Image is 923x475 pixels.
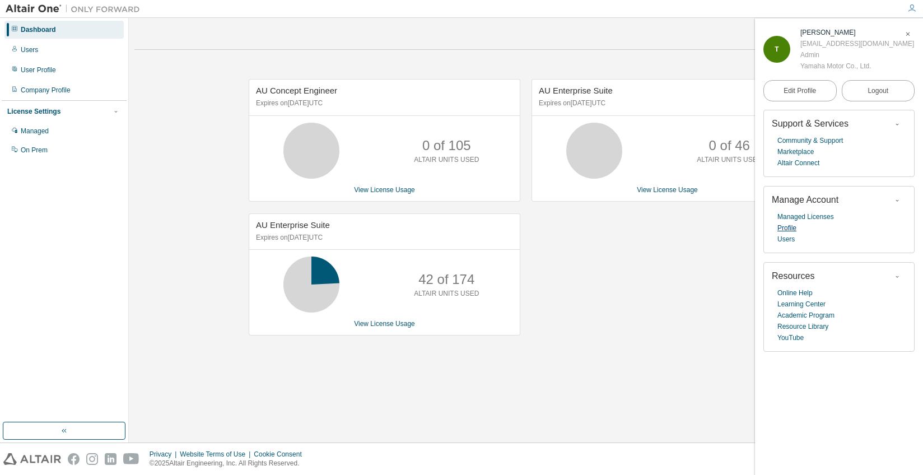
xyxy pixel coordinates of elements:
[6,3,146,15] img: Altair One
[777,234,795,245] a: Users
[414,289,479,299] p: ALTAIR UNITS USED
[842,80,915,101] button: Logout
[777,310,835,321] a: Academic Program
[21,127,49,136] div: Managed
[775,45,779,53] span: T
[414,155,479,165] p: ALTAIR UNITS USED
[256,99,510,108] p: Expires on [DATE] UTC
[422,136,471,155] p: 0 of 105
[777,146,814,157] a: Marketplace
[150,450,180,459] div: Privacy
[784,86,816,95] span: Edit Profile
[105,453,116,465] img: linkedin.svg
[763,80,837,101] a: Edit Profile
[418,270,474,289] p: 42 of 174
[21,146,48,155] div: On Prem
[868,85,888,96] span: Logout
[777,222,796,234] a: Profile
[800,27,914,38] div: Takayoshi Kitahara
[800,38,914,49] div: [EMAIL_ADDRESS][DOMAIN_NAME]
[68,453,80,465] img: facebook.svg
[772,195,838,204] span: Manage Account
[772,119,849,128] span: Support & Services
[3,453,61,465] img: altair_logo.svg
[777,157,819,169] a: Altair Connect
[150,459,309,468] p: © 2025 Altair Engineering, Inc. All Rights Reserved.
[697,155,762,165] p: ALTAIR UNITS USED
[86,453,98,465] img: instagram.svg
[637,186,698,194] a: View License Usage
[256,233,510,243] p: Expires on [DATE] UTC
[7,107,60,116] div: License Settings
[777,287,813,299] a: Online Help
[21,86,71,95] div: Company Profile
[256,86,337,95] span: AU Concept Engineer
[123,453,139,465] img: youtube.svg
[772,271,814,281] span: Resources
[777,332,804,343] a: YouTube
[800,49,914,60] div: Admin
[777,135,843,146] a: Community & Support
[800,60,914,72] div: Yamaha Motor Co., Ltd.
[777,321,828,332] a: Resource Library
[539,86,613,95] span: AU Enterprise Suite
[777,299,826,310] a: Learning Center
[21,25,56,34] div: Dashboard
[21,66,56,74] div: User Profile
[709,136,750,155] p: 0 of 46
[21,45,38,54] div: Users
[539,99,793,108] p: Expires on [DATE] UTC
[777,211,834,222] a: Managed Licenses
[256,220,330,230] span: AU Enterprise Suite
[180,450,254,459] div: Website Terms of Use
[354,186,415,194] a: View License Usage
[354,320,415,328] a: View License Usage
[254,450,308,459] div: Cookie Consent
